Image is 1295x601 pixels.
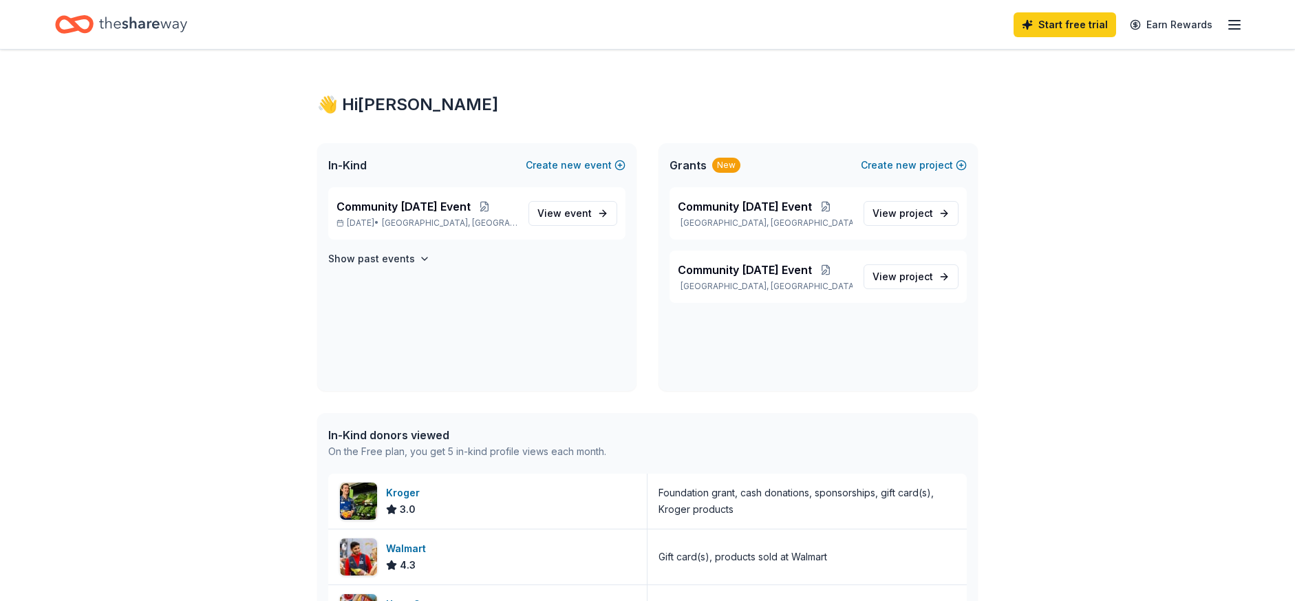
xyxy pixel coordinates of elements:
span: 3.0 [400,501,416,518]
a: View event [528,201,617,226]
span: new [896,157,917,173]
div: On the Free plan, you get 5 in-kind profile views each month. [328,443,606,460]
a: View project [864,264,959,289]
span: View [537,205,592,222]
span: 4.3 [400,557,416,573]
img: Image for Kroger [340,483,377,520]
span: View [873,205,933,222]
div: Walmart [386,540,431,557]
div: Kroger [386,485,425,501]
p: [GEOGRAPHIC_DATA], [GEOGRAPHIC_DATA] [678,281,853,292]
div: In-Kind donors viewed [328,427,606,443]
div: 👋 Hi [PERSON_NAME] [317,94,978,116]
p: [DATE] • [336,218,517,229]
div: New [712,158,740,173]
h4: Show past events [328,251,415,267]
span: Community [DATE] Event [678,262,812,278]
div: Gift card(s), products sold at Walmart [659,549,827,565]
span: [GEOGRAPHIC_DATA], [GEOGRAPHIC_DATA] [382,218,517,229]
button: Createnewproject [861,157,967,173]
a: Start free trial [1014,12,1116,37]
img: Image for Walmart [340,538,377,576]
span: project [899,207,933,219]
div: Foundation grant, cash donations, sponsorships, gift card(s), Kroger products [659,485,956,518]
span: Community [DATE] Event [336,198,471,215]
a: Earn Rewards [1122,12,1221,37]
span: new [561,157,581,173]
span: View [873,268,933,285]
button: Createnewevent [526,157,625,173]
a: Home [55,8,187,41]
a: View project [864,201,959,226]
span: event [564,207,592,219]
p: [GEOGRAPHIC_DATA], [GEOGRAPHIC_DATA] [678,218,853,229]
span: project [899,271,933,282]
span: Community [DATE] Event [678,198,812,215]
span: In-Kind [328,157,367,173]
span: Grants [670,157,707,173]
button: Show past events [328,251,430,267]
